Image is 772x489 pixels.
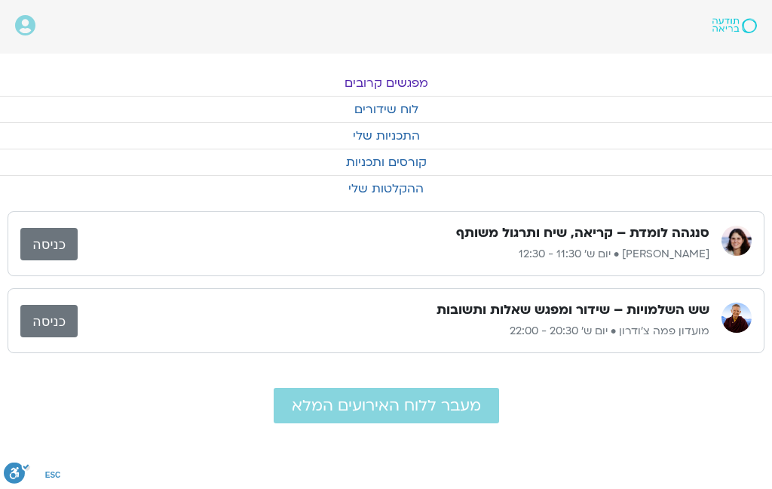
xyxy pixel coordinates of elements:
p: מועדון פמה צ'ודרון • יום ש׳ 20:30 - 22:00 [78,322,709,340]
h3: סנגהה לומדת – קריאה, שיח ותרגול משותף [456,224,709,242]
a: כניסה [20,228,78,260]
img: מועדון פמה צ'ודרון [721,303,752,333]
img: מיכל גורל [721,226,752,256]
a: מעבר ללוח האירועים המלא [274,388,499,423]
a: כניסה [20,305,78,337]
span: מעבר ללוח האירועים המלא [292,397,481,414]
p: [PERSON_NAME] • יום ש׳ 11:30 - 12:30 [78,245,709,263]
h3: שש השלמויות – שידור ומפגש שאלות ותשובות [437,301,709,319]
